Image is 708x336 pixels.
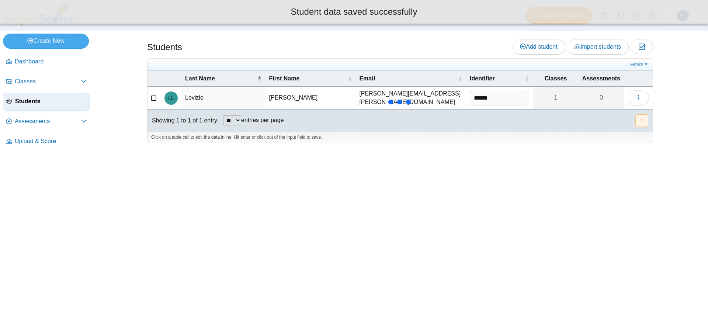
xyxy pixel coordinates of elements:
a: Classes [3,73,90,91]
span: Upload & Score [15,137,87,145]
span: Leo Lovizio [168,96,174,101]
span: Identifier [470,75,523,83]
span: Last Name [185,75,256,83]
a: PaperScorer [3,20,77,27]
td: [PERSON_NAME][EMAIL_ADDRESS][PERSON_NAME][DOMAIN_NAME] [355,87,466,110]
h1: Students [147,41,182,53]
span: Last Name : Activate to invert sorting [257,75,262,82]
span: First Name : Activate to sort [347,75,352,82]
a: 1 [533,87,579,109]
a: Filters [628,61,651,68]
a: Students [3,93,90,111]
span: Import students [575,44,621,50]
span: Assessments [582,75,620,83]
div: Student data saved successfully [6,6,702,18]
span: First Name [269,75,346,83]
div: Showing 1 to 1 of 1 entry [147,110,217,132]
span: Classes [15,77,81,86]
button: 1 [635,114,648,127]
a: Dashboard [3,53,90,71]
a: 0 [579,87,624,109]
span: Identifier : Activate to sort [525,75,529,82]
span: Add student [520,44,557,50]
span: Email : Activate to sort [458,75,462,82]
a: Add student [512,39,565,54]
a: Create New [3,34,89,48]
div: Click on a table cell to edit the data inline. Hit enter or click out of the input field to save. [147,132,653,143]
label: entries per page [241,117,284,123]
span: Email [359,75,457,83]
td: Lovizio [181,87,265,110]
span: Assessments [15,117,81,125]
span: Classes [537,75,575,83]
nav: pagination [635,114,648,127]
a: Import students [567,39,629,54]
a: Assessments [3,113,90,131]
a: Upload & Score [3,133,90,150]
td: [PERSON_NAME] [265,87,356,110]
span: Students [15,97,86,105]
span: Dashboard [15,58,87,66]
